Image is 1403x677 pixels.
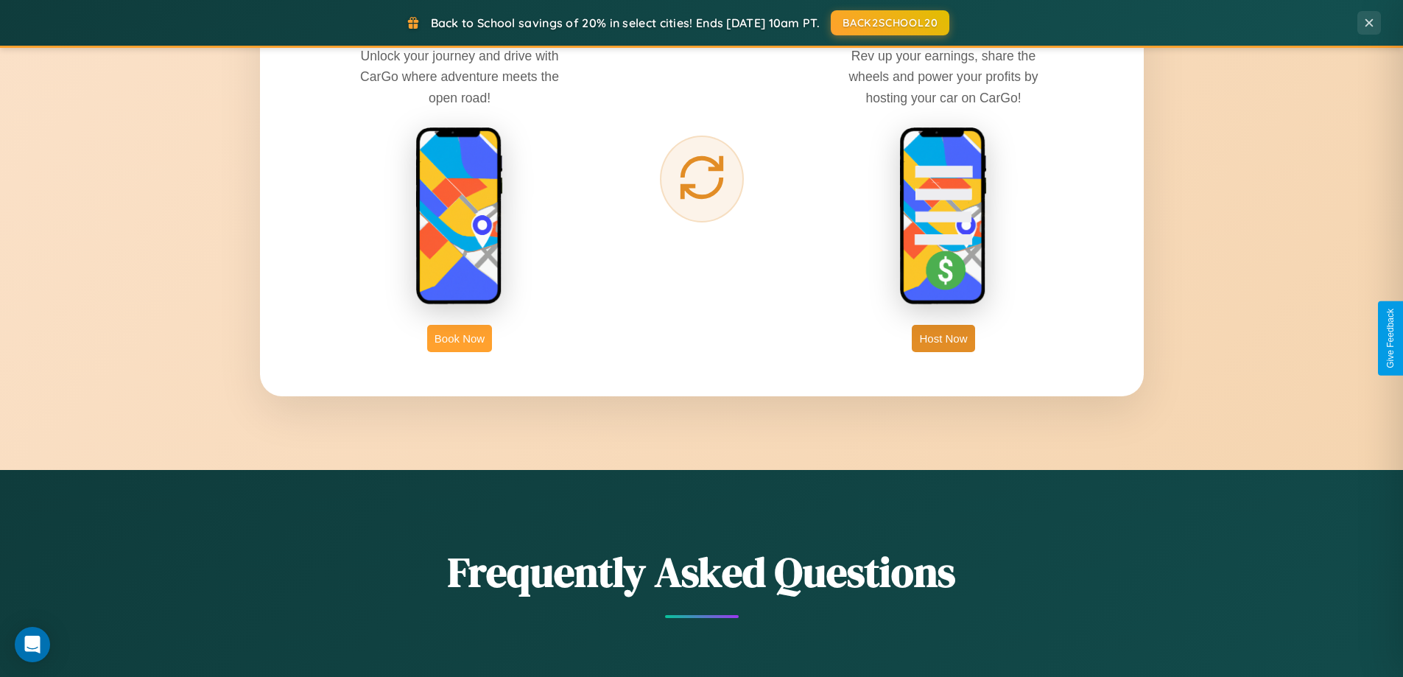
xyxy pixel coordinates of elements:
button: Host Now [912,325,974,352]
p: Unlock your journey and drive with CarGo where adventure meets the open road! [349,46,570,108]
span: Back to School savings of 20% in select cities! Ends [DATE] 10am PT. [431,15,820,30]
button: BACK2SCHOOL20 [831,10,949,35]
div: Give Feedback [1385,309,1396,368]
h2: Frequently Asked Questions [260,544,1144,600]
img: host phone [899,127,988,306]
p: Rev up your earnings, share the wheels and power your profits by hosting your car on CarGo! [833,46,1054,108]
img: rent phone [415,127,504,306]
div: Open Intercom Messenger [15,627,50,662]
button: Book Now [427,325,492,352]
